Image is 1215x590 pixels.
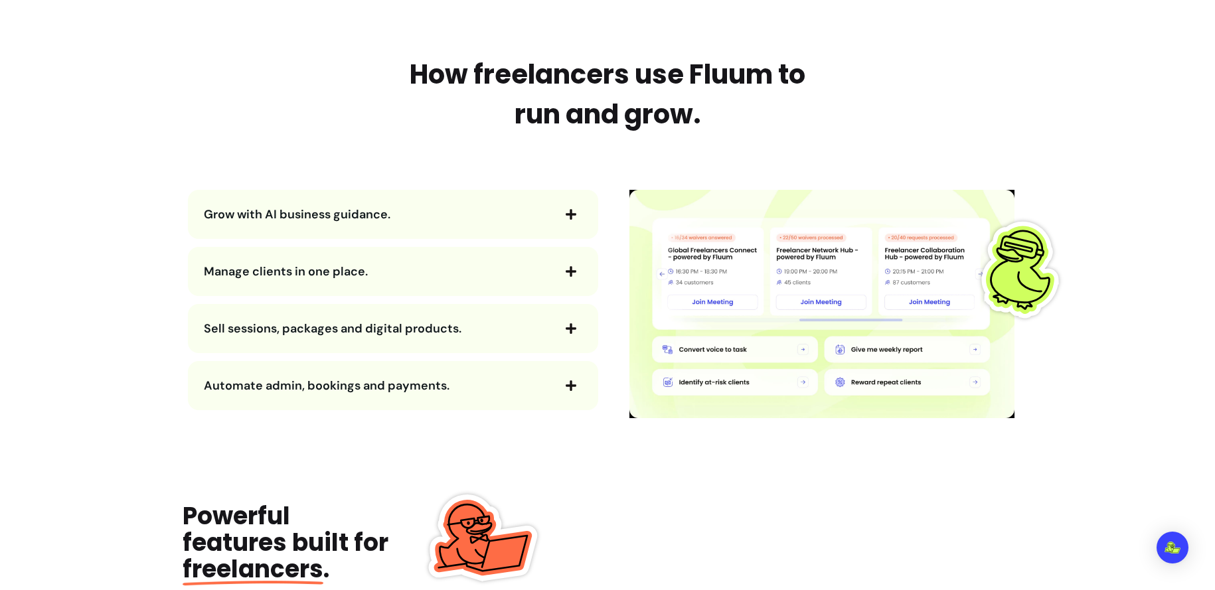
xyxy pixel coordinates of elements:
[183,552,329,586] span: .
[183,552,323,586] span: freelancers
[204,317,582,340] button: Sell sessions, packages and digital products.
[204,203,582,226] button: Grow with AI business guidance.
[1157,532,1188,563] div: Open Intercom Messenger
[973,220,1072,319] img: Fluum Duck sticker
[183,503,470,583] div: Powerful features built for
[204,378,449,394] span: Automate admin, bookings and payments.
[204,206,390,222] span: Grow with AI business guidance.
[204,374,582,397] button: Automate admin, bookings and payments.
[392,54,823,134] h2: How freelancers use Fluum to run and grow.
[204,263,368,279] span: Manage clients in one place.
[204,321,461,336] span: Sell sessions, packages and digital products.
[204,260,582,283] button: Manage clients in one place.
